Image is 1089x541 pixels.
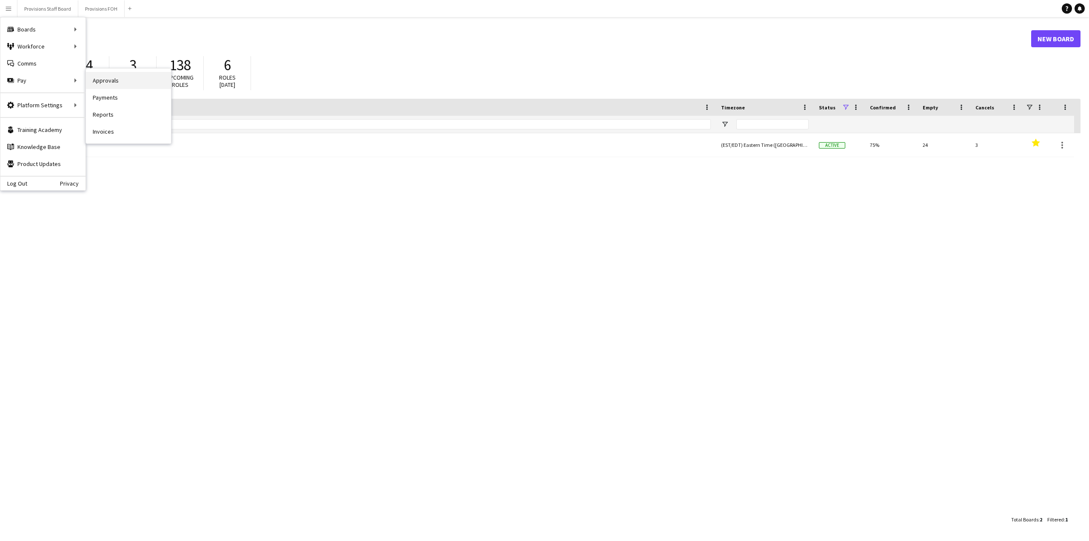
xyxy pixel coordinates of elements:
[970,133,1023,157] div: 3
[870,104,896,111] span: Confirmed
[20,133,711,157] a: Provisions Staff Board
[716,133,814,157] div: (EST/EDT) Eastern Time ([GEOGRAPHIC_DATA] & [GEOGRAPHIC_DATA])
[169,56,191,74] span: 138
[86,123,171,140] a: Invoices
[60,180,86,187] a: Privacy
[865,133,918,157] div: 75%
[923,104,938,111] span: Empty
[1011,511,1042,528] div: :
[1047,511,1068,528] div: :
[17,0,78,17] button: Provisions Staff Board
[166,74,194,89] span: Upcoming roles
[0,180,27,187] a: Log Out
[219,74,236,89] span: Roles [DATE]
[86,89,171,106] a: Payments
[0,21,86,38] div: Boards
[86,72,171,89] a: Approvals
[975,104,994,111] span: Cancels
[1040,516,1042,523] span: 2
[1011,516,1038,523] span: Total Boards
[918,133,970,157] div: 24
[721,104,745,111] span: Timezone
[0,72,86,89] div: Pay
[0,138,86,155] a: Knowledge Base
[0,97,86,114] div: Platform Settings
[1047,516,1064,523] span: Filtered
[0,121,86,138] a: Training Academy
[721,120,729,128] button: Open Filter Menu
[1065,516,1068,523] span: 1
[129,56,137,74] span: 3
[224,56,231,74] span: 6
[15,32,1031,45] h1: Boards
[0,55,86,72] a: Comms
[819,104,835,111] span: Status
[1031,30,1080,47] a: New Board
[86,106,171,123] a: Reports
[0,155,86,172] a: Product Updates
[78,0,125,17] button: Provisions FOH
[736,119,809,129] input: Timezone Filter Input
[0,38,86,55] div: Workforce
[35,119,711,129] input: Board name Filter Input
[819,142,845,149] span: Active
